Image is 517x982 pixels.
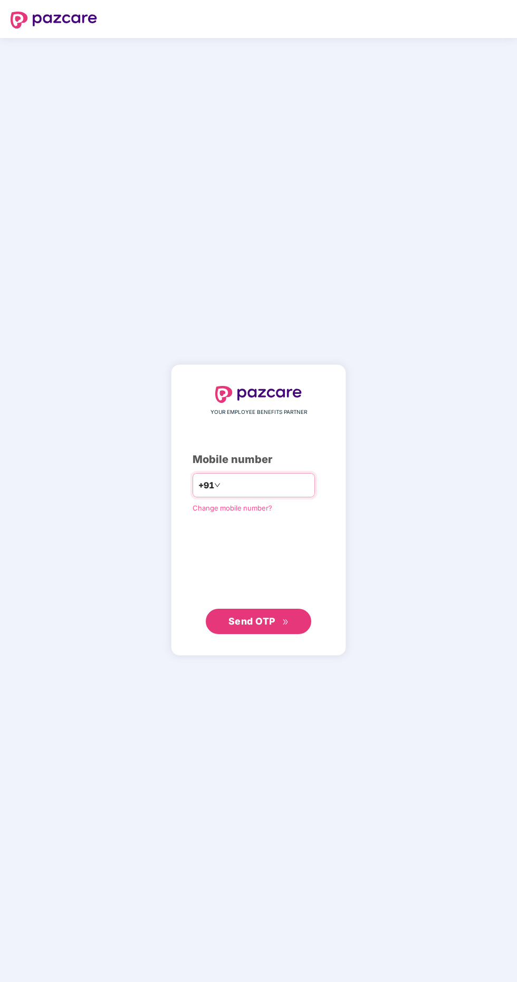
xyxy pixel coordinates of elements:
img: logo [11,12,97,29]
span: +91 [198,479,214,492]
div: Mobile number [193,451,324,468]
img: logo [215,386,302,403]
span: down [214,482,221,488]
button: Send OTPdouble-right [206,609,311,634]
span: Send OTP [228,616,275,627]
a: Change mobile number? [193,504,272,512]
span: double-right [282,619,289,626]
span: YOUR EMPLOYEE BENEFITS PARTNER [210,408,307,417]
